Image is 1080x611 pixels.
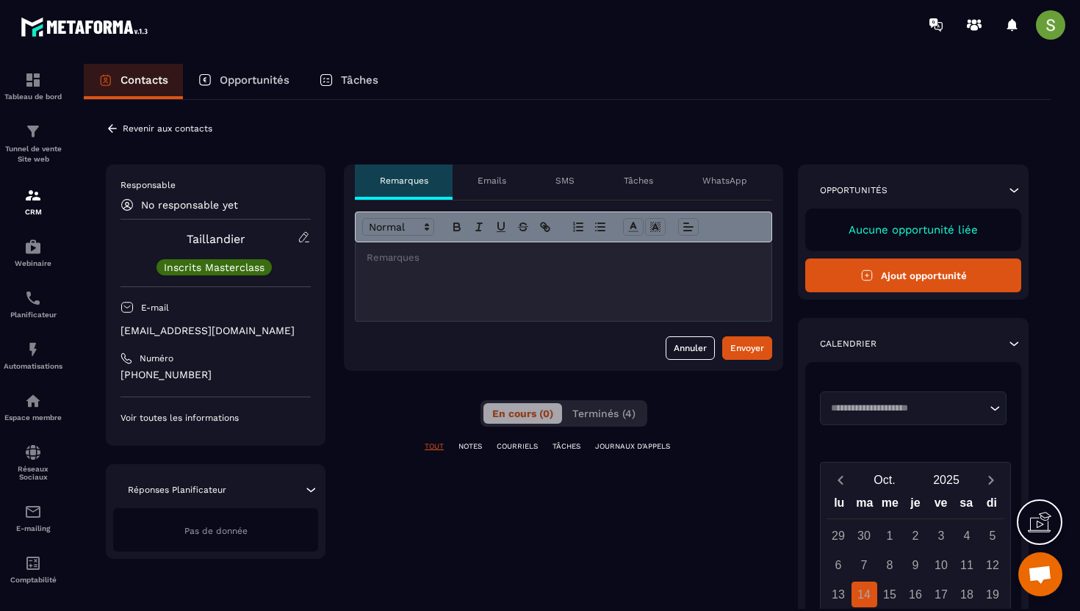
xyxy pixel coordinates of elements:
img: formation [24,187,42,204]
a: automationsautomationsEspace membre [4,381,62,433]
div: sa [954,493,979,518]
a: formationformationTableau de bord [4,60,62,112]
a: emailemailE-mailing [4,492,62,543]
button: Previous month [827,470,854,490]
div: 14 [852,582,877,607]
div: 5 [980,523,1006,549]
p: Calendrier [820,338,876,350]
a: accountantaccountantComptabilité [4,543,62,595]
p: Tunnel de vente Site web [4,144,62,164]
p: Remarques [380,175,428,187]
button: Envoyer [722,336,772,360]
p: Webinaire [4,259,62,267]
button: Open years overlay [915,467,977,493]
img: automations [24,341,42,358]
div: 13 [826,582,852,607]
div: 19 [980,582,1006,607]
div: 9 [903,552,929,578]
div: Ouvrir le chat [1018,552,1062,596]
p: TÂCHES [552,441,580,452]
div: 29 [826,523,852,549]
div: ve [928,493,954,518]
div: 30 [852,523,877,549]
p: Aucune opportunité liée [820,223,1007,236]
a: formationformationCRM [4,176,62,227]
div: 2 [903,523,929,549]
p: TOUT [425,441,444,452]
p: Numéro [140,352,173,364]
p: Tâches [624,175,653,187]
img: logo [21,13,153,40]
button: En cours (0) [483,403,562,424]
p: Opportunités [220,73,289,87]
a: social-networksocial-networkRéseaux Sociaux [4,433,62,492]
span: Terminés (4) [572,408,636,419]
p: NOTES [458,441,482,452]
div: 3 [929,523,954,549]
div: lu [827,493,852,518]
img: email [24,503,42,521]
a: Taillandier [187,232,245,246]
div: 8 [877,552,903,578]
div: 1 [877,523,903,549]
div: 16 [903,582,929,607]
div: 4 [954,523,980,549]
div: 18 [954,582,980,607]
a: schedulerschedulerPlanificateur [4,278,62,330]
p: Réseaux Sociaux [4,465,62,481]
p: [EMAIL_ADDRESS][DOMAIN_NAME] [120,324,311,338]
div: 11 [954,552,980,578]
img: automations [24,392,42,410]
p: Automatisations [4,362,62,370]
p: COURRIELS [497,441,538,452]
button: Next month [977,470,1004,490]
img: formation [24,71,42,89]
p: SMS [555,175,575,187]
div: 6 [826,552,852,578]
div: di [979,493,1004,518]
img: social-network [24,444,42,461]
input: Search for option [826,401,986,416]
p: E-mailing [4,524,62,532]
p: Planificateur [4,311,62,319]
div: Envoyer [730,341,764,355]
div: je [903,493,929,518]
div: 17 [929,582,954,607]
p: No responsable yet [141,199,238,211]
button: Ajout opportunité [805,258,1021,292]
p: Responsable [120,179,311,191]
button: Annuler [666,336,715,360]
p: WhatsApp [702,175,747,187]
a: Tâches [304,64,393,99]
span: En cours (0) [492,408,553,419]
p: Inscrits Masterclass [164,262,264,272]
p: Opportunités [820,184,888,196]
p: E-mail [141,302,169,314]
p: Réponses Planificateur [128,484,226,496]
p: [PHONE_NUMBER] [120,368,311,382]
img: accountant [24,554,42,572]
p: Emails [478,175,506,187]
p: Tableau de bord [4,93,62,101]
div: 7 [852,552,877,578]
p: Voir toutes les informations [120,412,311,424]
p: Tâches [341,73,378,87]
a: automationsautomationsAutomatisations [4,330,62,381]
span: Pas de donnée [184,526,248,536]
a: Opportunités [183,64,304,99]
p: Comptabilité [4,576,62,584]
div: me [877,493,903,518]
div: ma [852,493,878,518]
p: Revenir aux contacts [123,123,212,134]
img: formation [24,123,42,140]
p: Espace membre [4,413,62,422]
div: 10 [929,552,954,578]
div: 12 [980,552,1006,578]
p: Contacts [120,73,168,87]
div: Search for option [820,391,1007,425]
p: CRM [4,208,62,216]
a: Contacts [84,64,183,99]
img: automations [24,238,42,256]
p: JOURNAUX D'APPELS [595,441,670,452]
img: scheduler [24,289,42,307]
